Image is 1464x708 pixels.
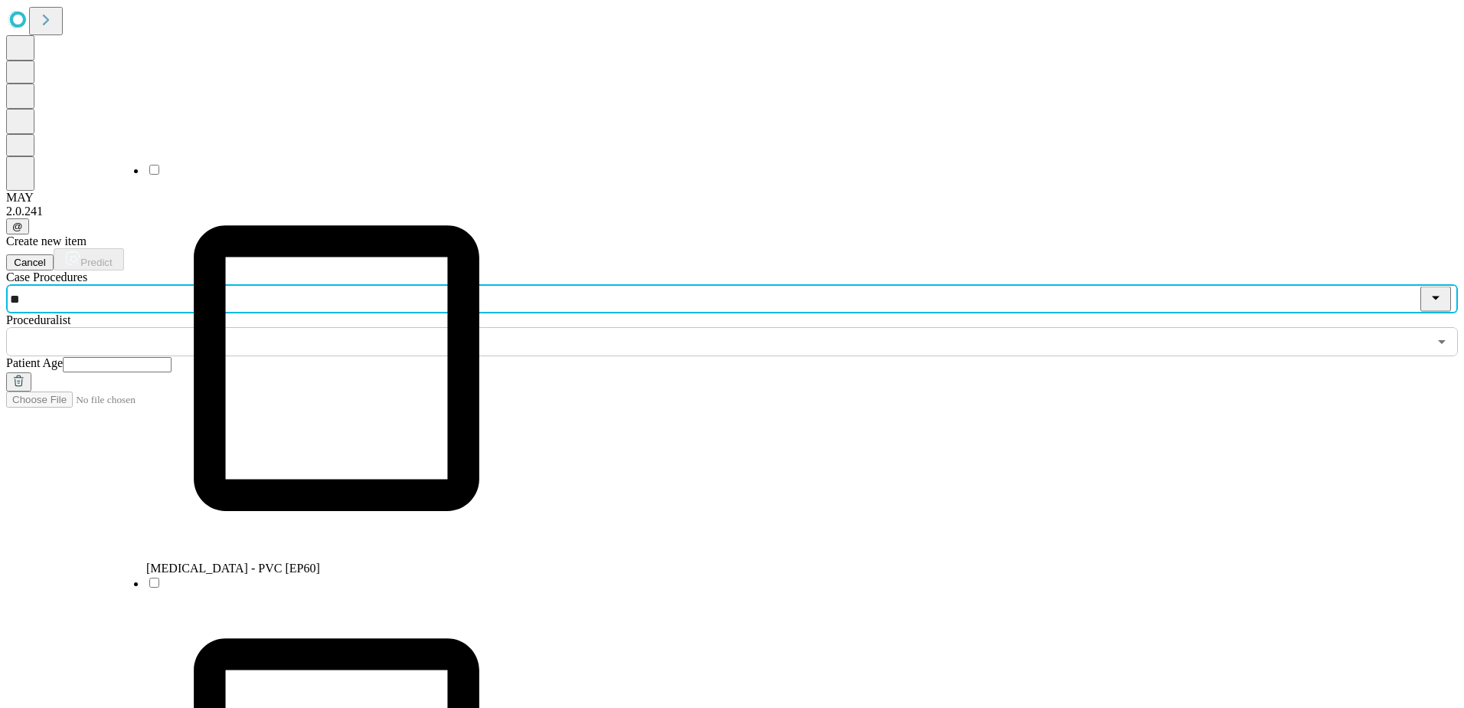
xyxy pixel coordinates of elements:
[80,257,112,268] span: Predict
[6,191,1458,205] div: MAY
[1431,331,1453,352] button: Open
[6,205,1458,218] div: 2.0.241
[12,221,23,232] span: @
[1420,287,1451,312] button: Close
[14,257,46,268] span: Cancel
[6,270,87,284] span: Scheduled Procedure
[146,562,320,575] span: [MEDICAL_DATA] - PVC [EP60]
[6,254,54,270] button: Cancel
[6,218,29,234] button: @
[54,248,124,270] button: Predict
[6,234,87,247] span: Create new item
[6,313,70,326] span: Proceduralist
[6,356,63,369] span: Patient Age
